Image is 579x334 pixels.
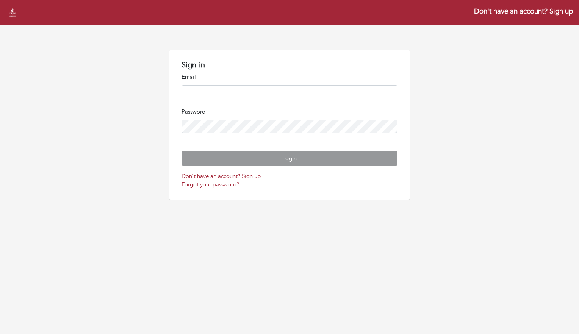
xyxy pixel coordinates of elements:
[474,6,573,16] a: Don't have an account? Sign up
[182,73,398,81] p: Email
[182,108,398,116] p: Password
[6,6,19,19] img: stevens_logo.png
[182,151,398,166] button: Login
[182,61,398,70] h1: Sign in
[182,181,239,188] a: Forgot your password?
[182,172,261,180] a: Don't have an account? Sign up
